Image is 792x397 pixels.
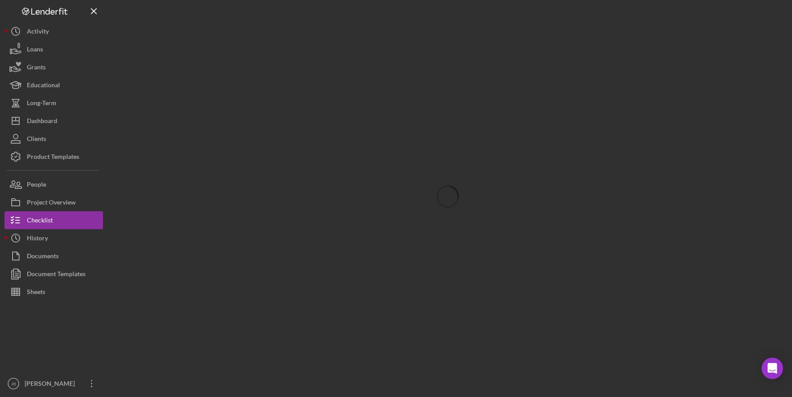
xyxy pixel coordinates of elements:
button: Clients [4,130,103,148]
div: Loans [27,40,43,60]
div: Document Templates [27,265,86,285]
button: Checklist [4,211,103,229]
button: Project Overview [4,193,103,211]
div: Open Intercom Messenger [762,358,783,379]
button: History [4,229,103,247]
div: Dashboard [27,112,57,132]
button: Sheets [4,283,103,301]
button: Documents [4,247,103,265]
div: Documents [27,247,59,267]
button: Dashboard [4,112,103,130]
button: Educational [4,76,103,94]
div: Sheets [27,283,45,303]
div: Grants [27,58,46,78]
div: Project Overview [27,193,76,213]
div: Clients [27,130,46,150]
div: Educational [27,76,60,96]
div: Long-Term [27,94,56,114]
div: History [27,229,48,249]
button: Loans [4,40,103,58]
button: Product Templates [4,148,103,166]
button: Document Templates [4,265,103,283]
button: Grants [4,58,103,76]
button: Long-Term [4,94,103,112]
button: Activity [4,22,103,40]
div: Product Templates [27,148,79,168]
div: People [27,175,46,196]
div: Activity [27,22,49,43]
button: People [4,175,103,193]
button: JB[PERSON_NAME] [4,375,103,393]
div: Checklist [27,211,53,231]
text: JB [11,381,16,386]
div: [PERSON_NAME] [22,375,81,395]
